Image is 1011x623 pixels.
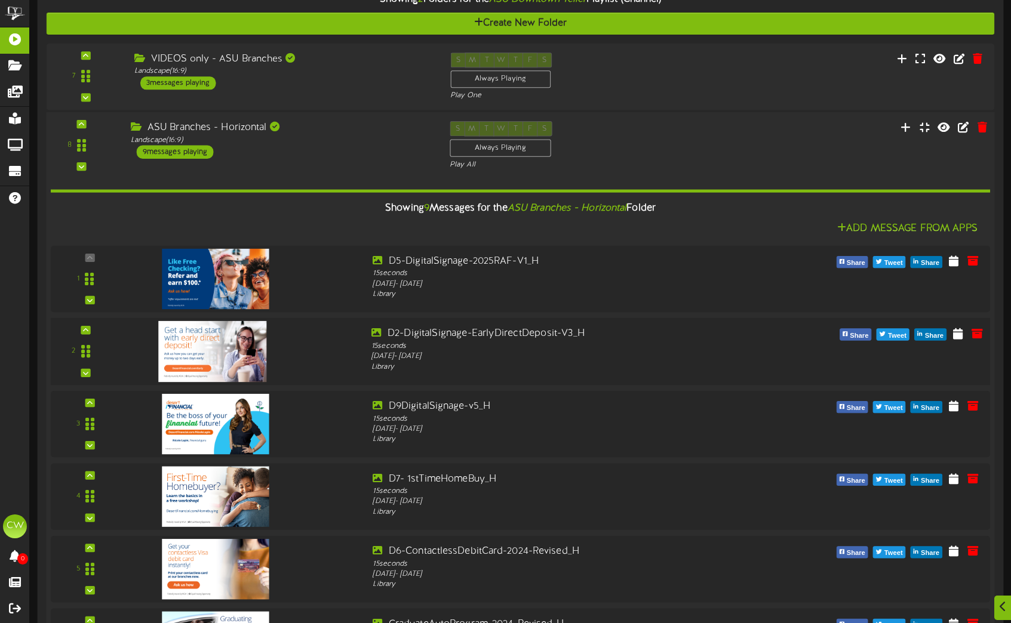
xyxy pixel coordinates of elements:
span: Tweet [882,402,905,415]
div: Library [373,434,746,445]
div: [DATE] - [DATE] [373,569,746,579]
button: Share [836,256,868,268]
span: Share [847,329,871,343]
button: Share [911,474,942,486]
img: d33c861c-8193-4cc1-af19-a3cba6d3ee07.jpg [162,467,269,527]
div: D9DigitalSignage-v5_H [373,400,746,414]
div: D6-ContactlessDebitCard-2024-Revised_H [373,545,746,559]
span: Share [918,257,942,270]
div: Library [371,362,748,373]
div: Library [373,507,746,517]
button: Share [836,402,868,414]
span: Tweet [882,257,905,270]
img: 78895526-264f-4c5c-a69c-aefb106b80ce.jpg [162,539,269,599]
button: Tweet [873,256,906,268]
button: Share [911,256,942,268]
span: Tweet [886,329,909,343]
div: 15 seconds [373,559,746,569]
img: 33ba834f-f425-45f1-b14b-810866bd678f.jpg [158,321,267,382]
div: CW [3,514,27,538]
div: 15 seconds [371,341,748,352]
div: VIDEOS only - ASU Branches [134,53,432,66]
div: Showing Messages for the Folder [42,196,1000,221]
div: 15 seconds [373,486,746,496]
div: D2-DigitalSignage-EarlyDirectDeposit-V3_H [371,327,748,341]
button: Add Message From Apps [834,222,981,237]
div: Landscape ( 16:9 ) [131,135,432,145]
button: Tweet [873,474,906,486]
span: Share [918,547,942,560]
div: [DATE] - [DATE] [373,279,746,289]
button: Share [914,329,947,341]
div: [DATE] - [DATE] [371,351,748,362]
button: Create New Folder [47,13,995,35]
span: Share [844,257,868,270]
button: Share [911,402,942,414]
span: 0 [17,553,28,565]
div: [DATE] - [DATE] [373,496,746,507]
div: Play All [450,160,671,170]
button: Share [836,474,868,486]
div: 8 [67,140,72,150]
div: 15 seconds [373,269,746,279]
div: Library [373,579,746,590]
span: Share [923,329,946,343]
div: D7- 1stTimeHomeBuy_H [373,473,746,486]
button: Share [836,547,868,559]
div: 3 messages playing [140,76,216,90]
img: 1fad2843-ad0d-4298-8cfe-d8e761ffdbfe.jpg [162,394,269,454]
div: Always Playing [450,140,551,158]
div: Landscape ( 16:9 ) [134,66,432,76]
img: 46100916-a10d-4f4a-a28f-51b073ead09a.jpg [162,249,269,309]
span: 9 [424,203,429,214]
div: 15 seconds [373,414,746,424]
div: [DATE] - [DATE] [373,424,746,434]
i: ASU Branches - Horizontal [508,203,627,214]
div: Play One [450,91,669,101]
div: D5-DigitalSignage-2025RAF-V1_H [373,255,746,269]
span: Share [844,474,868,488]
span: Share [918,474,942,488]
span: Tweet [882,547,905,560]
div: Always Playing [450,70,551,88]
div: 9 messages playing [137,146,214,159]
button: Tweet [873,547,906,559]
button: Tweet [877,329,909,341]
span: Share [918,402,942,415]
span: Share [844,402,868,415]
button: Share [840,329,872,341]
span: Tweet [882,474,905,488]
button: Share [911,547,942,559]
button: Tweet [873,402,906,414]
span: Share [844,547,868,560]
div: Library [373,289,746,300]
div: ASU Branches - Horizontal [131,121,432,135]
